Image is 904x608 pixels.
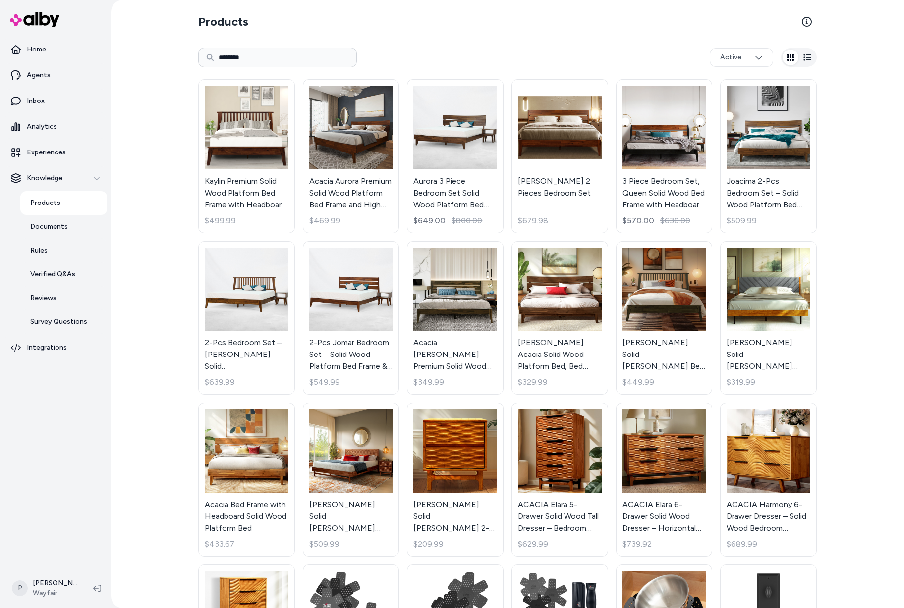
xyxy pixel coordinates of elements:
a: Kaylin Premium Solid Wood Platform Bed Frame with Headboard – 800 lb Capacity, No Box Spring Need... [198,79,295,233]
p: Survey Questions [30,317,87,327]
span: P [12,580,28,596]
p: Home [27,45,46,54]
a: Felisha Solid Wood King Upholstered Bed Frame with Fabric Headboard, Contemporary Modern Upholste... [720,241,817,395]
p: Rules [30,246,48,255]
a: Products [20,191,107,215]
p: Reviews [30,293,56,303]
a: Inbox [4,89,107,113]
p: Products [30,198,60,208]
p: [PERSON_NAME] [33,578,77,588]
a: ACACIA Harmony 6-Drawer Dresser – Solid Wood Bedroom Dresser With CNC Circle Pattern – Zen Sand G... [720,403,817,557]
a: Home [4,38,107,61]
a: Agents [4,63,107,87]
a: Joacima 2-Pcs Bedroom Set – Solid Wood Platform Bed Frame & Matching Nightstand, Mid-Century Mode... [720,79,817,233]
a: Emery 2 Pieces Bedroom Set[PERSON_NAME] 2 Pieces Bedroom Set$679.98 [511,79,608,233]
a: Survey Questions [20,310,107,334]
p: Experiences [27,148,66,157]
a: Documents [20,215,107,239]
button: P[PERSON_NAME]Wayfair [6,572,85,604]
a: ACACIA Elara 5-Drawer Solid Wood Tall Dresser – Bedroom Dresser With CNC Wave Detail – Mid-Centur... [511,403,608,557]
p: Analytics [27,122,57,132]
a: Gerrell Elara Solid Wood 2-Drawer Nightstand with Sculpted Front – Mid-Century Modern Bedside Tab... [407,403,504,557]
a: Acacia Christoper Premium Solid Wood Bed Frame, Bed Frame with Headboard Included, Mid century Mo... [407,241,504,395]
a: Reviews [20,286,107,310]
h2: Products [198,14,248,30]
button: Active [710,48,773,67]
a: Antione Acacia Solid Wood Platform Bed, Bed Frame with Headboard, Farmhouse Bed Frame Style[PERSO... [511,241,608,395]
a: Analytics [4,115,107,139]
span: Wayfair [33,588,77,598]
a: Acacia Aurora Premium Solid Wood Platform Bed Frame and High Headboard, King Bed Frame with Headb... [303,79,399,233]
p: Verified Q&As [30,269,75,279]
a: Aurora 3 Piece Bedroom Set Solid Wood Platform Bed Frame with Headboard and NightstandAurora 3 Pi... [407,79,504,233]
a: 2-Pcs Bedroom Set – Jildardo Solid Wood Platform Bed Frame & Matching Nightstand, Scandinavian Ru... [198,241,295,395]
p: Integrations [27,343,67,353]
button: Knowledge [4,166,107,190]
a: 2-Pcs Jomar Bedroom Set – Solid Wood Platform Bed Frame & Matching Nightstand, Scandinavian Rusti... [303,241,399,395]
a: Experiences [4,141,107,164]
a: 3 Piece Bedroom Set, Queen Solid Wood Bed Frame with Headboard and 2 Nightstand, 800lbs Capacity3... [616,79,713,233]
a: Verified Q&As [20,262,107,286]
a: ACACIA Elara 6-Drawer Solid Wood Dresser – Horizontal Bedroom Wood Dresser With CNC Wave Texture ... [616,403,713,557]
a: Gerrell Elara Solid Wood Platform Bed Frame with Sculpted Spearhead Headboard – Mid-Century Moder... [303,403,399,557]
p: Agents [27,70,51,80]
p: Documents [30,222,68,232]
p: Inbox [27,96,45,106]
a: Integrations [4,336,107,359]
a: Acacia Bed Frame with Headboard Solid Wood Platform BedAcacia Bed Frame with Headboard Solid Wood... [198,403,295,557]
a: Rules [20,239,107,262]
img: alby Logo [10,12,59,27]
p: Knowledge [27,173,62,183]
a: Kristoffer Solid Wood Bed Frame with Headboard[PERSON_NAME] Solid [PERSON_NAME] Bed Frame with He... [616,241,713,395]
